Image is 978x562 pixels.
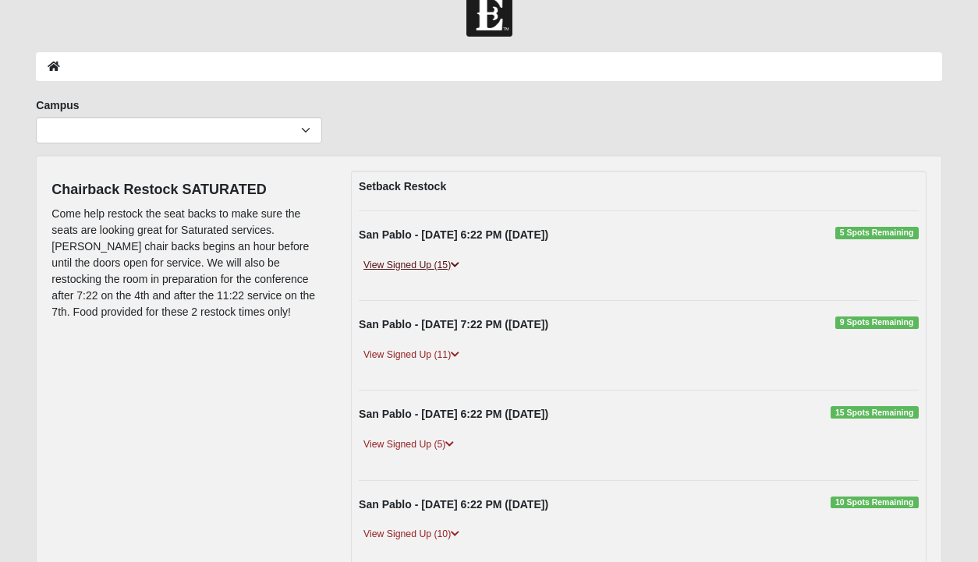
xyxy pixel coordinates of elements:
span: 15 Spots Remaining [831,406,919,419]
a: View Signed Up (11) [359,347,464,363]
a: View Signed Up (5) [359,437,459,453]
span: 5 Spots Remaining [835,227,919,239]
strong: Setback Restock [359,180,446,193]
a: View Signed Up (10) [359,526,464,543]
strong: San Pablo - [DATE] 7:22 PM ([DATE]) [359,318,548,330]
h4: Chairback Restock SATURATED [51,182,328,199]
span: 10 Spots Remaining [831,497,919,509]
span: 9 Spots Remaining [835,316,919,329]
p: Come help restock the seat backs to make sure the seats are looking great for Saturated services.... [51,206,328,320]
strong: San Pablo - [DATE] 6:22 PM ([DATE]) [359,498,548,511]
strong: San Pablo - [DATE] 6:22 PM ([DATE]) [359,408,548,420]
a: View Signed Up (15) [359,257,464,274]
label: Campus [36,97,79,113]
strong: San Pablo - [DATE] 6:22 PM ([DATE]) [359,228,548,241]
